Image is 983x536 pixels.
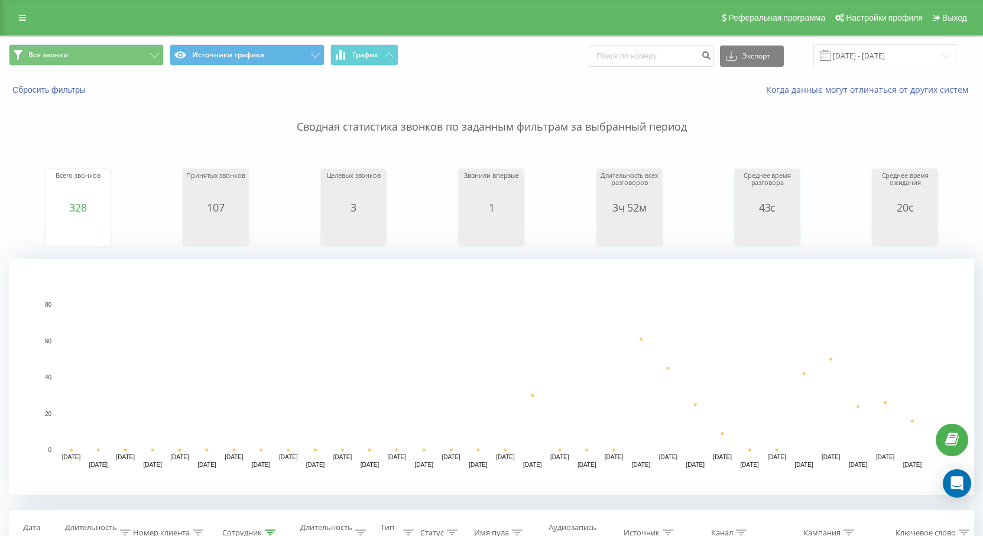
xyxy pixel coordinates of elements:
div: 1 [462,202,521,213]
div: Среднее время ожидания [875,172,935,202]
text: [DATE] [469,462,488,468]
svg: A chart. [324,213,383,249]
text: [DATE] [197,462,216,468]
text: [DATE] [849,462,868,468]
text: [DATE] [116,454,135,460]
text: [DATE] [388,454,407,460]
span: Настройки профиля [846,13,923,22]
text: [DATE] [876,454,895,460]
text: [DATE] [306,462,325,468]
text: 40 [45,374,52,381]
text: [DATE] [414,462,433,468]
div: Open Intercom Messenger [943,469,971,498]
text: [DATE] [605,454,624,460]
div: Всего звонков [48,172,108,202]
text: [DATE] [333,454,352,460]
text: 80 [45,301,52,308]
input: Поиск по номеру [589,46,714,67]
text: [DATE] [225,454,244,460]
svg: A chart. [9,259,974,495]
svg: A chart. [48,213,108,249]
text: 20 [45,411,52,417]
text: [DATE] [903,462,922,468]
svg: A chart. [462,213,521,249]
button: Сбросить фильтры [9,85,92,95]
text: [DATE] [767,454,786,460]
button: Экспорт [720,46,784,67]
div: Звонили впервые [462,172,521,202]
div: 3 [324,202,383,213]
div: Целевых звонков [324,172,383,202]
button: График [330,44,398,66]
text: [DATE] [496,454,515,460]
div: Принятых звонков [186,172,245,202]
p: Сводная статистика звонков по заданным фильтрам за выбранный период [9,96,974,135]
text: [DATE] [62,454,81,460]
text: [DATE] [659,454,678,460]
svg: A chart. [875,213,935,249]
text: 0 [48,447,51,453]
svg: A chart. [738,213,797,249]
svg: A chart. [600,213,659,249]
div: 328 [48,202,108,213]
text: [DATE] [632,462,651,468]
text: [DATE] [143,462,162,468]
span: Реферальная программа [728,13,825,22]
div: 43с [738,202,797,213]
div: 20с [875,202,935,213]
text: [DATE] [578,462,596,468]
text: [DATE] [740,462,759,468]
text: [DATE] [279,454,298,460]
div: 3ч 52м [600,202,659,213]
text: [DATE] [252,462,271,468]
button: Все звонки [9,44,164,66]
text: [DATE] [442,454,460,460]
svg: A chart. [186,213,245,249]
span: График [352,51,378,59]
text: [DATE] [713,454,732,460]
span: Выход [942,13,967,22]
text: [DATE] [822,454,841,460]
text: [DATE] [170,454,189,460]
text: [DATE] [686,462,705,468]
div: 107 [186,202,245,213]
text: [DATE] [89,462,108,468]
text: 60 [45,338,52,345]
div: Среднее время разговора [738,172,797,202]
text: [DATE] [794,462,813,468]
button: Источники трафика [170,44,325,66]
span: Все звонки [28,50,68,60]
text: [DATE] [361,462,379,468]
div: Длительность всех разговоров [600,172,659,202]
text: [DATE] [523,462,542,468]
text: [DATE] [550,454,569,460]
a: Когда данные могут отличаться от других систем [766,84,974,95]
